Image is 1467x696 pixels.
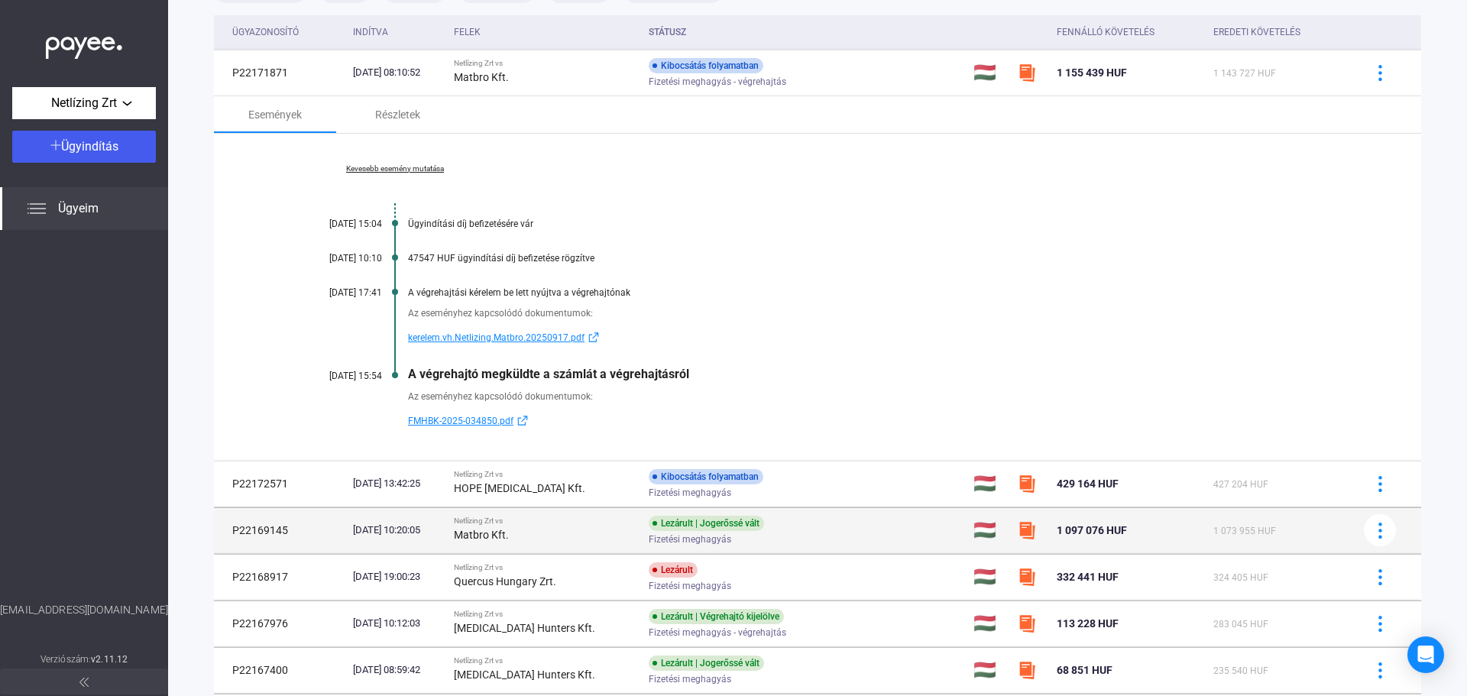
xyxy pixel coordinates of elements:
[1364,654,1396,686] button: more-blue
[649,516,764,531] div: Lezárult | Jogerőssé vált
[408,329,1345,347] a: kerelem.vh.Netlizing.Matbro.20250917.pdfexternal-link-blue
[408,306,1345,321] div: Az eseményhez kapcsolódó dokumentumok:
[408,367,1345,381] div: A végrehajtó megküldte a számlát a végrehajtásról
[649,484,731,502] span: Fizetési meghagyás
[214,461,347,507] td: P22172571
[454,575,556,588] strong: Quercus Hungary Zrt.
[1057,524,1127,536] span: 1 097 076 HUF
[50,140,61,151] img: plus-white.svg
[1213,23,1300,41] div: Eredeti követelés
[967,461,1012,507] td: 🇭🇺
[1057,477,1119,490] span: 429 164 HUF
[290,371,382,381] div: [DATE] 15:54
[649,623,786,642] span: Fizetési meghagyás - végrehajtás
[1364,561,1396,593] button: more-blue
[1372,569,1388,585] img: more-blue
[967,647,1012,693] td: 🇭🇺
[408,412,1345,430] a: FMHBK-2025-034850.pdfexternal-link-blue
[353,616,442,631] div: [DATE] 10:12:03
[353,23,388,41] div: Indítva
[649,577,731,595] span: Fizetési meghagyás
[28,199,46,218] img: list.svg
[1364,607,1396,639] button: more-blue
[1018,661,1036,679] img: szamlazzhu-mini
[967,601,1012,646] td: 🇭🇺
[454,71,509,83] strong: Matbro Kft.
[454,23,481,41] div: Felek
[1372,65,1388,81] img: more-blue
[408,329,585,347] span: kerelem.vh.Netlizing.Matbro.20250917.pdf
[454,563,636,572] div: Netlízing Zrt vs
[454,622,595,634] strong: [MEDICAL_DATA] Hunters Kft.
[58,199,99,218] span: Ügyeim
[214,507,347,553] td: P22169145
[1372,476,1388,492] img: more-blue
[967,554,1012,600] td: 🇭🇺
[51,94,117,112] span: Netlízing Zrt
[649,670,731,688] span: Fizetési meghagyás
[454,656,636,665] div: Netlízing Zrt vs
[513,415,532,426] img: external-link-blue
[1372,662,1388,678] img: more-blue
[1057,66,1127,79] span: 1 155 439 HUF
[1018,63,1036,82] img: szamlazzhu-mini
[1213,665,1268,676] span: 235 540 HUF
[91,654,128,665] strong: v2.11.12
[290,287,382,298] div: [DATE] 17:41
[1372,523,1388,539] img: more-blue
[1018,474,1036,493] img: szamlazzhu-mini
[408,389,1345,404] div: Az eseményhez kapcsolódó dokumentumok:
[1057,664,1112,676] span: 68 851 HUF
[353,65,442,80] div: [DATE] 08:10:52
[353,23,442,41] div: Indítva
[649,58,763,73] div: Kibocsátás folyamatban
[353,523,442,538] div: [DATE] 10:20:05
[12,87,156,119] button: Netlízing Zrt
[1213,572,1268,583] span: 324 405 HUF
[232,23,299,41] div: Ügyazonosító
[454,470,636,479] div: Netlízing Zrt vs
[1213,619,1268,630] span: 283 045 HUF
[290,164,500,173] a: Kevesebb esemény mutatása
[375,105,420,124] div: Részletek
[46,28,122,60] img: white-payee-white-dot.svg
[1018,614,1036,633] img: szamlazzhu-mini
[79,678,89,687] img: arrow-double-left-grey.svg
[353,476,442,491] div: [DATE] 13:42:25
[408,287,1345,298] div: A végrehajtási kérelem be lett nyújtva a végrehajtónak
[1364,468,1396,500] button: more-blue
[1364,57,1396,89] button: more-blue
[649,609,784,624] div: Lezárult | Végrehajtó kijelölve
[248,105,302,124] div: Események
[454,59,636,68] div: Netlízing Zrt vs
[454,529,509,541] strong: Matbro Kft.
[1213,479,1268,490] span: 427 204 HUF
[1057,23,1154,41] div: Fennálló követelés
[1213,526,1276,536] span: 1 073 955 HUF
[408,412,513,430] span: FMHBK-2025-034850.pdf
[649,530,731,549] span: Fizetési meghagyás
[649,73,786,91] span: Fizetési meghagyás - végrehajtás
[1057,571,1119,583] span: 332 441 HUF
[353,662,442,678] div: [DATE] 08:59:42
[12,131,156,163] button: Ügyindítás
[1018,521,1036,539] img: szamlazzhu-mini
[967,50,1012,95] td: 🇭🇺
[1018,568,1036,586] img: szamlazzhu-mini
[214,50,347,95] td: P22171871
[1364,514,1396,546] button: more-blue
[214,601,347,646] td: P22167976
[454,23,636,41] div: Felek
[290,253,382,264] div: [DATE] 10:10
[454,516,636,526] div: Netlízing Zrt vs
[408,219,1345,229] div: Ügyindítási díj befizetésére vár
[454,482,585,494] strong: HOPE [MEDICAL_DATA] Kft.
[214,647,347,693] td: P22167400
[643,15,967,50] th: Státusz
[1057,617,1119,630] span: 113 228 HUF
[585,332,603,343] img: external-link-blue
[649,562,698,578] div: Lezárult
[353,569,442,584] div: [DATE] 19:00:23
[1407,636,1444,673] div: Open Intercom Messenger
[454,668,595,681] strong: [MEDICAL_DATA] Hunters Kft.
